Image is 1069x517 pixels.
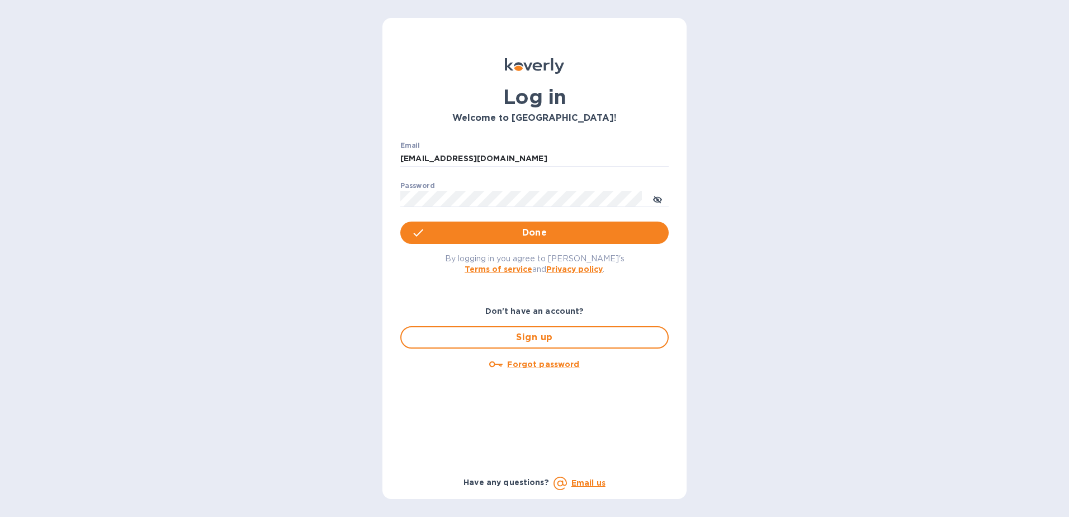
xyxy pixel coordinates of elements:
[400,151,669,167] input: Enter email address
[522,226,547,239] span: Done
[400,142,420,149] label: Email
[400,182,434,189] label: Password
[400,113,669,124] h3: Welcome to [GEOGRAPHIC_DATA]!
[465,265,532,274] a: Terms of service
[571,478,606,487] a: Email us
[463,478,549,487] b: Have any questions?
[505,58,564,74] img: Koverly
[400,85,669,109] h1: Log in
[400,326,669,349] button: Sign up
[646,187,669,210] button: toggle password visibility
[410,331,659,344] span: Sign up
[400,222,669,244] button: Done
[507,360,579,369] u: Forgot password
[445,254,625,274] span: By logging in you agree to [PERSON_NAME]'s and .
[546,265,603,274] a: Privacy policy
[485,307,584,316] b: Don't have an account?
